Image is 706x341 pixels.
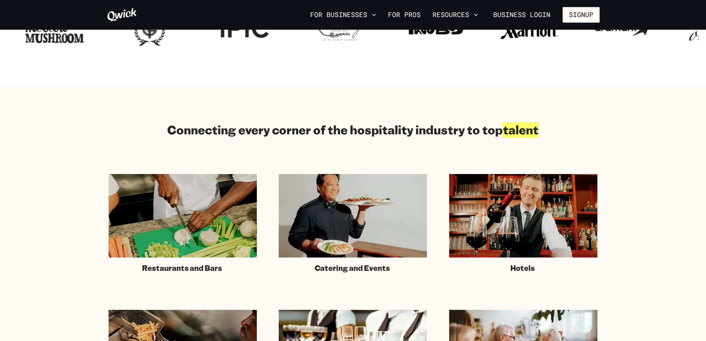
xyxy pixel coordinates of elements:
[503,121,539,138] em: talent
[385,9,424,21] a: For Pros
[449,174,597,273] a: Hotels
[109,174,257,273] a: Restaurants and Bars
[487,7,557,23] a: Business Login
[167,122,539,137] h2: Connecting every corner of the hospitality industry to top
[307,9,379,21] button: For Businesses
[315,263,390,273] span: Catering and Events
[109,174,257,258] img: Chef in kitchen
[142,263,222,273] span: Restaurants and Bars
[449,174,597,258] img: Hotel staff serving at bar
[279,174,427,273] a: Catering and Events
[279,174,427,258] img: Catering staff carrying dishes.
[430,9,481,21] button: Resources
[563,7,600,23] button: Signup
[510,263,535,273] span: Hotels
